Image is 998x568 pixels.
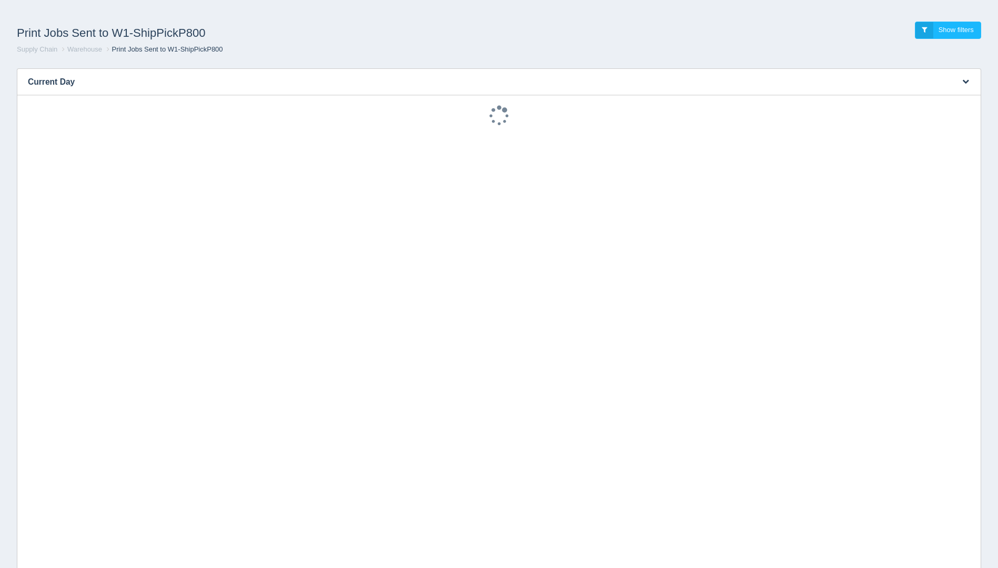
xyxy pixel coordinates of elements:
[67,45,102,53] a: Warehouse
[915,22,981,39] a: Show filters
[17,22,499,45] h1: Print Jobs Sent to W1-ShipPickP800
[939,26,974,34] span: Show filters
[17,69,949,95] h3: Current Day
[104,45,223,55] li: Print Jobs Sent to W1-ShipPickP800
[17,45,57,53] a: Supply Chain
